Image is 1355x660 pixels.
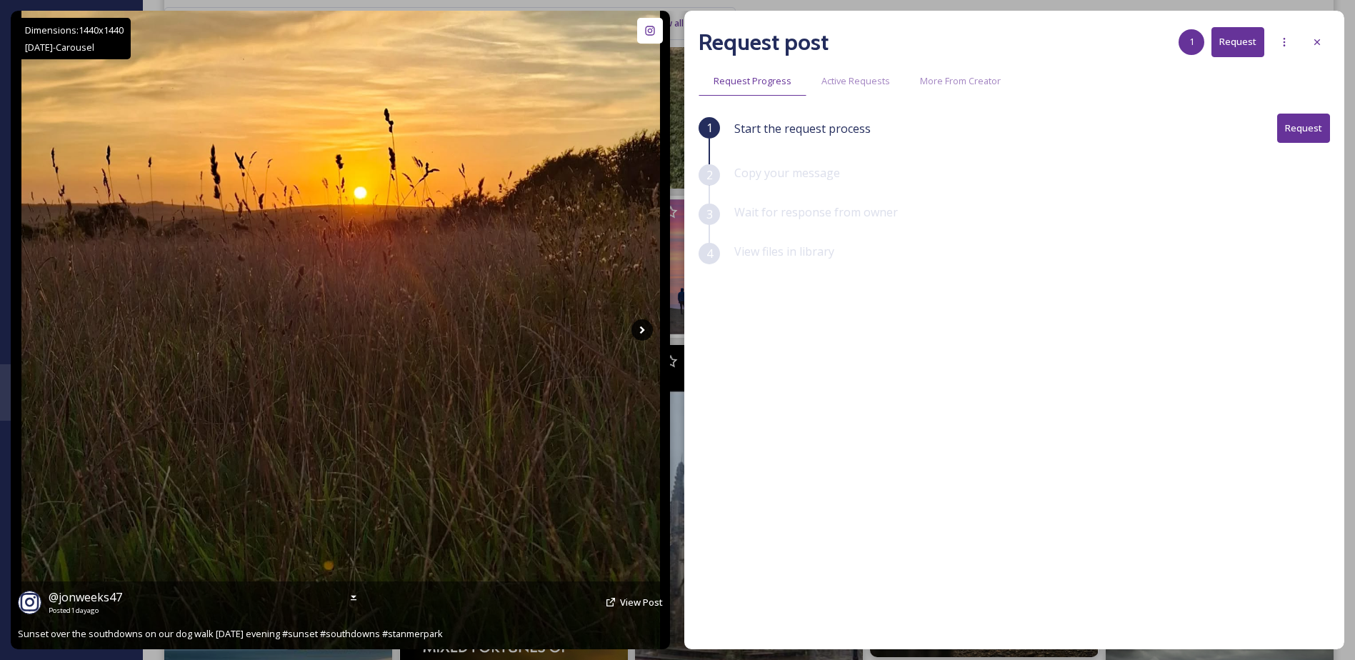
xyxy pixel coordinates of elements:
[18,627,443,640] span: Sunset over the southdowns on our dog walk [DATE] evening #sunset #southdowns #stanmerpark
[1189,35,1194,49] span: 1
[1277,114,1330,143] button: Request
[1211,27,1264,56] button: Request
[734,204,898,220] span: Wait for response from owner
[706,119,713,136] span: 1
[49,589,122,605] span: @ jonweeks47
[25,41,94,54] span: [DATE] - Carousel
[821,74,890,88] span: Active Requests
[706,166,713,184] span: 2
[25,24,124,36] span: Dimensions: 1440 x 1440
[49,589,122,606] a: @jonweeks47
[21,11,660,649] img: Sunset over the southdowns on our dog walk yesterday evening #sunset #southdowns #stanmerpark
[734,165,840,181] span: Copy your message
[734,244,834,259] span: View files in library
[620,596,663,609] a: View Post
[706,206,713,223] span: 3
[714,74,791,88] span: Request Progress
[734,120,871,137] span: Start the request process
[920,74,1001,88] span: More From Creator
[706,245,713,262] span: 4
[699,25,829,59] h2: Request post
[49,606,122,616] span: Posted 1 day ago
